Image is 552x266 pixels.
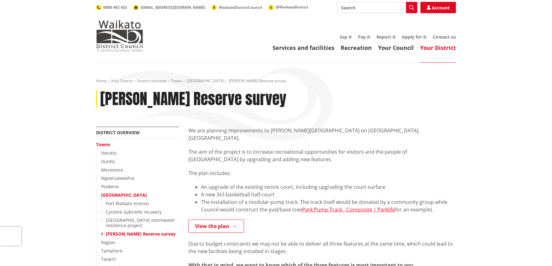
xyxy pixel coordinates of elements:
a: Services and facilities [273,44,334,51]
a: Pay it [358,34,370,40]
a: Towns [96,141,110,147]
a: [PERSON_NAME] Reserve survey [106,231,176,237]
a: @WaikatoDistrict [268,4,308,10]
a: Towns [171,78,182,83]
a: Port Waikato erosion [106,200,149,206]
a: Report it [376,34,396,40]
a: View the plan [188,220,244,233]
img: Waikato District Council - Te Kaunihera aa Takiwaa o Waikato [96,20,143,51]
a: [GEOGRAPHIC_DATA] stormwater resilience project [106,217,175,228]
span: @WaikatoDistrict [276,4,308,10]
p: Due to budget constraints we may not be able to deliver all three features at the same time, whic... [188,240,456,255]
a: [GEOGRAPHIC_DATA] [187,78,225,83]
a: Taupiri [101,256,116,262]
a: District overview [137,78,166,83]
a: Your Council [378,44,414,51]
p: We are planning improvements to [PERSON_NAME][GEOGRAPHIC_DATA] on [GEOGRAPHIC_DATA], [GEOGRAPHIC_... [188,127,456,142]
nav: breadcrumb [96,78,456,84]
a: Horotiu [101,150,117,156]
li: A new 3x3 basketball half-court [201,191,456,198]
a: Cyclone Gabrielle recovery [106,209,162,215]
input: Search input [337,2,417,13]
a: Huntly [101,158,115,164]
a: Tamahere [101,248,122,254]
a: WaikatoDistrictCouncil [212,5,262,10]
span: WaikatoDistrictCouncil [219,5,262,10]
span: [PERSON_NAME] Reserve survey [229,78,286,83]
a: Say it [340,34,352,40]
a: [GEOGRAPHIC_DATA] [101,192,147,198]
li: An upgrade of the existing tennis court, including upgrading the court surface [201,183,456,191]
a: Meremere [101,167,123,173]
a: Apply for it [402,34,426,40]
a: Your District [420,44,456,51]
a: Home [96,78,107,83]
li: The installation of a modular pump track. The track itself would be donated by a community group ... [201,198,456,213]
a: Pookeno [101,184,119,189]
a: District overview [96,130,140,136]
a: [EMAIL_ADDRESS][DOMAIN_NAME] [133,5,205,10]
a: Ngaaruawaahia [101,175,134,181]
p: The plan includes: [188,169,456,177]
a: Park Pump Track - Composite | Parklife [302,206,395,213]
h1: [PERSON_NAME] Reserve survey [100,90,286,108]
span: 0800 492 452 [103,5,127,10]
a: Raglan [101,239,116,245]
a: Account [420,2,456,13]
a: Your District [111,78,133,83]
a: Contact us [433,34,456,40]
p: The aim of the project is to increase recreational opportunities for visitors and the people of [... [188,148,456,163]
span: [EMAIL_ADDRESS][DOMAIN_NAME] [141,5,205,10]
a: Recreation [341,44,372,51]
a: 0800 492 452 [96,5,127,10]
